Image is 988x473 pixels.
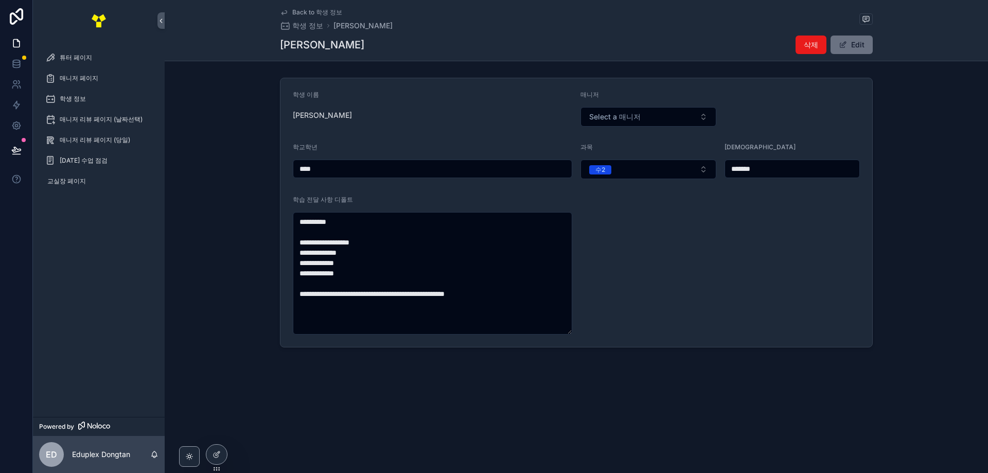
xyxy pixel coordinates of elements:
span: Select a 매니저 [589,112,641,122]
span: [DEMOGRAPHIC_DATA] [725,143,796,151]
span: Powered by [39,423,74,431]
span: 교실장 페이지 [47,177,86,185]
div: scrollable content [33,41,165,204]
span: 삭제 [804,40,818,50]
span: ED [46,448,57,461]
span: 학교학년 [293,143,317,151]
a: 학생 정보 [280,21,323,31]
a: 교실장 페이지 [39,172,158,190]
a: [PERSON_NAME] [333,21,393,31]
span: 학생 정보 [60,95,86,103]
a: Back to 학생 정보 [280,8,342,16]
span: 매니저 [580,91,599,98]
span: 학습 전달 사항 디폴트 [293,196,353,203]
h1: [PERSON_NAME] [280,38,364,52]
span: [PERSON_NAME] [293,110,572,120]
span: 과목 [580,143,593,151]
img: App logo [91,12,107,29]
a: [DATE] 수업 점검 [39,151,158,170]
div: 수2 [595,165,605,174]
a: 매니저 리뷰 페이지 (당일) [39,131,158,149]
a: 매니저 리뷰 페이지 (날짜선택) [39,110,158,129]
span: 매니저 리뷰 페이지 (날짜선택) [60,115,143,124]
a: Powered by [33,417,165,436]
a: 매니저 페이지 [39,69,158,87]
button: Select Button [580,107,716,127]
button: 삭제 [796,36,826,54]
button: Select Button [580,160,716,179]
p: Eduplex Dongtan [72,449,130,460]
button: Edit [831,36,873,54]
a: 튜터 페이지 [39,48,158,67]
span: 매니저 페이지 [60,74,98,82]
a: 학생 정보 [39,90,158,108]
span: 매니저 리뷰 페이지 (당일) [60,136,130,144]
span: 학생 정보 [292,21,323,31]
span: [DATE] 수업 점검 [60,156,108,165]
span: Back to 학생 정보 [292,8,342,16]
span: 튜터 페이지 [60,54,92,62]
span: 학생 이름 [293,91,319,98]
